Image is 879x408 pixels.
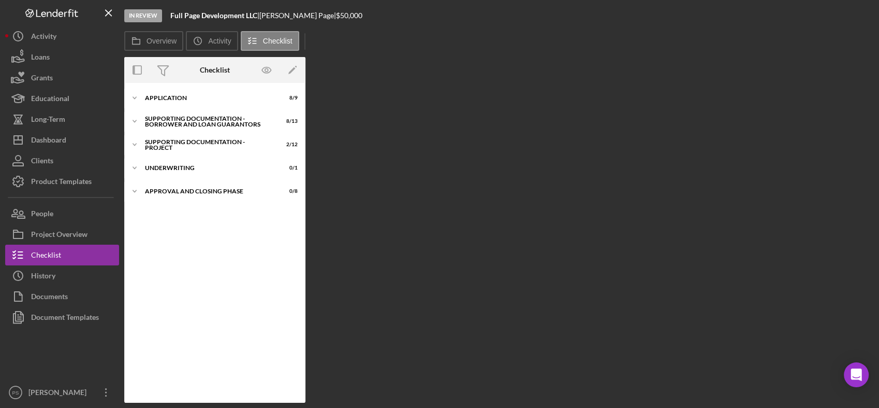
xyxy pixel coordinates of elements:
[31,307,99,330] div: Document Templates
[200,66,230,74] div: Checklist
[31,265,55,289] div: History
[31,171,92,194] div: Product Templates
[844,362,869,387] div: Open Intercom Messenger
[124,31,183,51] button: Overview
[5,150,119,171] button: Clients
[259,11,336,20] div: [PERSON_NAME] Page |
[5,307,119,328] button: Document Templates
[279,188,298,194] div: 0 / 8
[145,165,272,171] div: Underwriting
[5,171,119,192] button: Product Templates
[31,130,66,153] div: Dashboard
[5,67,119,88] button: Grants
[5,88,119,109] button: Educational
[31,150,53,174] div: Clients
[5,224,119,245] button: Project Overview
[336,11,365,20] div: $50,000
[263,37,292,45] label: Checklist
[279,118,298,124] div: 8 / 13
[279,95,298,101] div: 8 / 9
[145,139,272,151] div: Supporting Documentation - Project
[208,37,231,45] label: Activity
[5,382,119,403] button: PS[PERSON_NAME]
[31,109,65,132] div: Long-Term
[31,286,68,309] div: Documents
[145,116,272,128] div: Supporting Documentation - Borrower and Loan Guarantors
[31,67,53,91] div: Grants
[241,31,299,51] button: Checklist
[12,390,19,396] text: PS
[31,245,61,268] div: Checklist
[5,47,119,67] button: Loans
[31,224,87,247] div: Project Overview
[186,31,238,51] button: Activity
[146,37,177,45] label: Overview
[5,109,119,130] button: Long-Term
[279,165,298,171] div: 0 / 1
[5,245,119,265] button: Checklist
[5,130,119,150] button: Dashboard
[170,11,257,20] b: Full Page Development LLC
[145,95,272,101] div: Application
[26,382,93,405] div: [PERSON_NAME]
[145,188,272,194] div: Approval and Closing Phase
[31,26,56,49] div: Activity
[124,9,162,22] div: In Review
[31,88,69,111] div: Educational
[5,286,119,307] button: Documents
[5,203,119,224] button: People
[5,26,119,47] button: Activity
[279,142,298,148] div: 2 / 12
[170,11,259,20] div: |
[5,265,119,286] button: History
[31,203,53,227] div: People
[31,47,50,70] div: Loans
